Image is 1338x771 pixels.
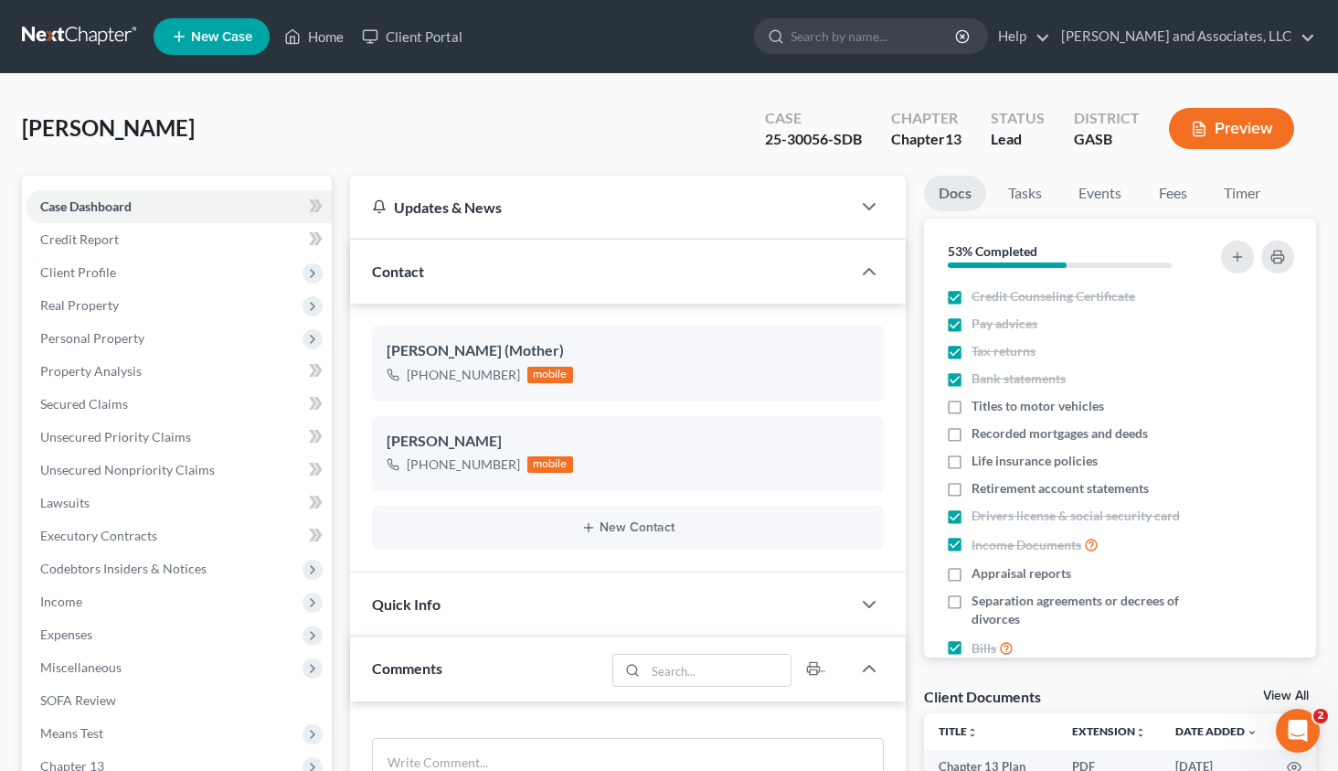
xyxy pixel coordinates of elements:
[40,725,103,741] span: Means Test
[26,487,332,519] a: Lawsuits
[26,454,332,487] a: Unsecured Nonpriority Claims
[1276,709,1320,753] iframe: Intercom live chat
[407,455,520,474] div: [PHONE_NUMBER]
[924,176,986,211] a: Docs
[1175,724,1258,738] a: Date Added expand_more
[40,429,191,444] span: Unsecured Priority Claims
[40,659,122,675] span: Miscellaneous
[40,330,144,346] span: Personal Property
[40,231,119,247] span: Credit Report
[26,223,332,256] a: Credit Report
[40,363,142,379] span: Property Analysis
[765,129,862,150] div: 25-30056-SDB
[1313,709,1328,723] span: 2
[372,659,442,677] span: Comments
[40,594,82,609] span: Income
[1209,176,1275,211] a: Timer
[40,297,119,313] span: Real Property
[939,724,978,738] a: Titleunfold_more
[1143,176,1202,211] a: Fees
[527,456,573,473] div: mobile
[972,315,1037,333] span: Pay advices
[972,287,1135,305] span: Credit Counseling Certificate
[26,519,332,552] a: Executory Contracts
[1169,108,1294,149] button: Preview
[991,108,1045,129] div: Status
[387,340,869,362] div: [PERSON_NAME] (Mother)
[967,727,978,738] i: unfold_more
[1074,108,1140,129] div: District
[972,507,1180,525] span: Drivers license & social security card
[387,520,869,535] button: New Contact
[372,262,424,280] span: Contact
[646,655,791,686] input: Search...
[527,367,573,383] div: mobile
[972,479,1149,498] span: Retirement account statements
[40,264,116,280] span: Client Profile
[40,528,157,543] span: Executory Contracts
[993,176,1057,211] a: Tasks
[972,452,1098,470] span: Life insurance policies
[1263,690,1309,702] a: View All
[991,129,1045,150] div: Lead
[40,561,207,576] span: Codebtors Insiders & Notices
[40,396,128,412] span: Secured Claims
[1074,129,1140,150] div: GASB
[1072,724,1146,738] a: Extensionunfold_more
[372,595,441,613] span: Quick Info
[26,355,332,388] a: Property Analysis
[765,108,862,129] div: Case
[275,20,353,53] a: Home
[40,692,116,708] span: SOFA Review
[972,536,1081,554] span: Income Documents
[40,462,215,477] span: Unsecured Nonpriority Claims
[1052,20,1315,53] a: [PERSON_NAME] and Associates, LLC
[972,592,1203,628] span: Separation agreements or decrees of divorces
[791,19,958,53] input: Search by name...
[22,114,195,141] span: [PERSON_NAME]
[40,626,92,642] span: Expenses
[26,190,332,223] a: Case Dashboard
[891,108,961,129] div: Chapter
[26,684,332,717] a: SOFA Review
[26,388,332,421] a: Secured Claims
[972,342,1035,360] span: Tax returns
[924,687,1041,706] div: Client Documents
[40,198,132,214] span: Case Dashboard
[972,424,1148,443] span: Recorded mortgages and deeds
[1064,176,1136,211] a: Events
[972,397,1104,415] span: Titles to motor vehicles
[40,495,90,510] span: Lawsuits
[191,30,252,44] span: New Case
[989,20,1050,53] a: Help
[891,129,961,150] div: Chapter
[353,20,472,53] a: Client Portal
[972,369,1066,388] span: Bank statements
[948,243,1037,259] strong: 53% Completed
[26,421,332,454] a: Unsecured Priority Claims
[1247,727,1258,738] i: expand_more
[972,639,996,658] span: Bills
[372,198,829,217] div: Updates & News
[1135,727,1146,738] i: unfold_more
[407,366,520,384] div: [PHONE_NUMBER]
[972,564,1071,583] span: Appraisal reports
[387,431,869,453] div: [PERSON_NAME]
[945,130,961,147] span: 13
